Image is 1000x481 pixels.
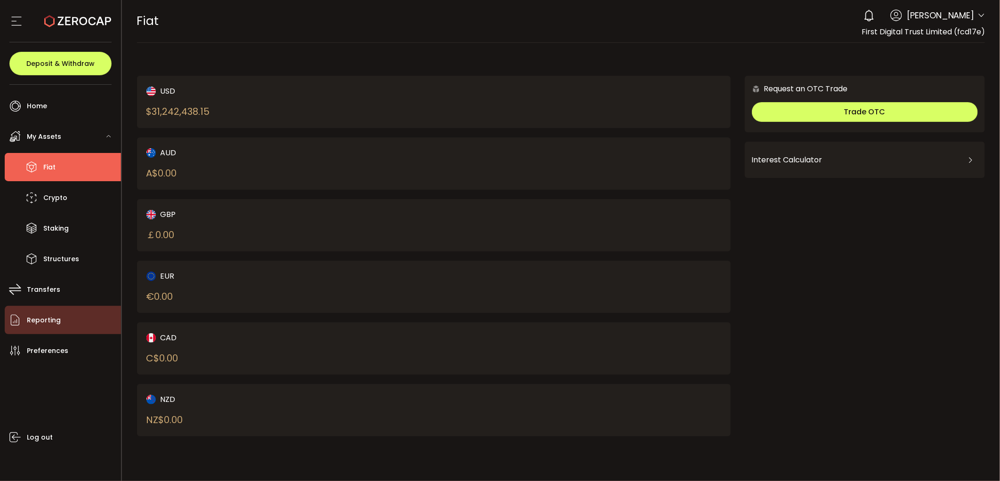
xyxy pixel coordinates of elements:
[844,106,886,117] span: Trade OTC
[146,333,156,343] img: cad_portfolio.svg
[146,270,405,282] div: EUR
[137,13,159,29] span: Fiat
[146,104,210,119] div: $ 31,242,438.15
[146,85,405,97] div: USD
[146,393,405,405] div: NZD
[146,208,405,220] div: GBP
[146,351,178,365] div: C$ 0.00
[146,395,156,404] img: nzd_portfolio.svg
[146,147,405,159] div: AUD
[43,252,79,266] span: Structures
[27,99,47,113] span: Home
[27,313,61,327] span: Reporting
[27,344,68,358] span: Preferences
[9,52,112,75] button: Deposit & Withdraw
[752,102,978,122] button: Trade OTC
[146,332,405,344] div: CAD
[27,130,61,144] span: My Assets
[43,191,67,205] span: Crypto
[146,87,156,96] img: usd_portfolio.svg
[862,26,985,37] span: First Digital Trust Limited (fcd17e)
[27,283,60,297] span: Transfers
[27,431,53,444] span: Log out
[43,222,69,235] span: Staking
[907,9,975,22] span: [PERSON_NAME]
[146,148,156,158] img: aud_portfolio.svg
[43,160,56,174] span: Fiat
[752,85,760,93] img: 6nGpN7MZ9FLuBP83NiajKbTRY4UzlzQtBKtCrLLspmCkSvCZHBKvY3NxgQaT5JnOQREvtQ257bXeeSTueZfAPizblJ+Fe8JwA...
[745,83,848,95] div: Request an OTC Trade
[146,272,156,281] img: eur_portfolio.svg
[26,60,95,67] span: Deposit & Withdraw
[146,166,177,180] div: A$ 0.00
[146,413,183,427] div: NZ$ 0.00
[953,436,1000,481] iframe: Chat Widget
[146,210,156,219] img: gbp_portfolio.svg
[752,149,978,171] div: Interest Calculator
[146,228,175,242] div: ￡ 0.00
[146,289,173,304] div: € 0.00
